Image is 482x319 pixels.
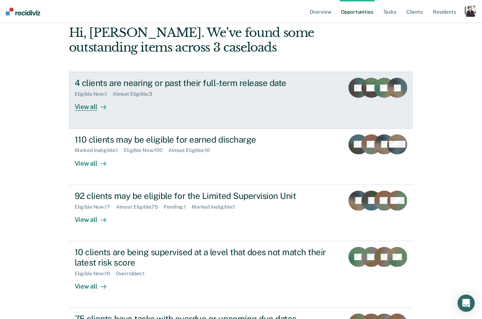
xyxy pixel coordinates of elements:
[69,185,413,241] a: 92 clients may be eligible for the Limited Supervision UnitEligible Now:17Almost Eligible:75Pendi...
[75,204,116,210] div: Eligible Now : 17
[75,134,327,145] div: 110 clients may be eligible for earned discharge
[69,241,413,308] a: 10 clients are being supervised at a level that does not match their latest risk scoreEligible No...
[69,72,413,128] a: 4 clients are nearing or past their full-term release dateEligible Now:1Almost Eligible:3View all
[69,25,344,55] div: Hi, [PERSON_NAME]. We’ve found some outstanding items across 3 caseloads
[116,271,150,277] div: Overridden : 1
[164,204,192,210] div: Pending : 1
[69,129,413,185] a: 110 clients may be eligible for earned dischargeMarked Ineligible:1Eligible Now:100Almost Eligibl...
[75,97,115,111] div: View all
[75,153,115,167] div: View all
[75,147,124,153] div: Marked Ineligible : 1
[124,147,168,153] div: Eligible Now : 100
[75,210,115,224] div: View all
[6,8,40,15] img: Recidiviz
[113,91,158,97] div: Almost Eligible : 3
[75,247,327,268] div: 10 clients are being supervised at a level that does not match their latest risk score
[75,271,116,277] div: Eligible Now : 10
[75,91,113,97] div: Eligible Now : 1
[75,276,115,290] div: View all
[192,204,241,210] div: Marked Ineligible : 1
[458,295,475,312] div: Open Intercom Messenger
[168,147,216,153] div: Almost Eligible : 10
[116,204,164,210] div: Almost Eligible : 75
[75,191,327,201] div: 92 clients may be eligible for the Limited Supervision Unit
[75,78,327,88] div: 4 clients are nearing or past their full-term release date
